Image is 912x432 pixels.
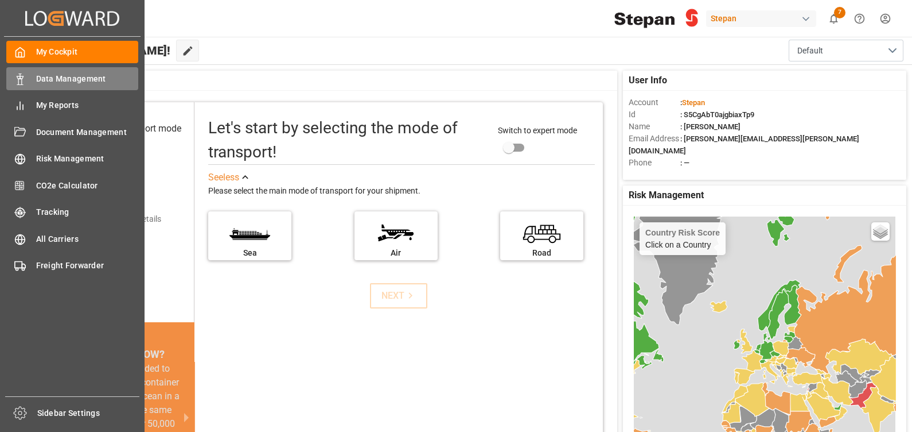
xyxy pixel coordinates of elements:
button: show 7 new notifications [821,6,847,32]
div: NEXT [381,289,416,303]
button: Help Center [847,6,872,32]
div: Add shipping details [89,213,161,225]
div: Sea [214,247,286,259]
a: CO2e Calculator [6,174,138,196]
a: Document Management [6,121,138,143]
span: : S5CgAbT0ajgbiaxTp9 [680,110,754,119]
span: Switch to expert mode [498,126,577,135]
span: : — [680,159,689,167]
span: Account Type [629,169,680,181]
a: Layers [871,222,890,241]
span: Freight Forwarder [36,260,139,272]
div: Click on a Country [645,228,720,249]
span: Id [629,109,680,121]
span: My Cockpit [36,46,139,58]
div: Stepan [706,10,816,27]
span: Risk Management [36,153,139,165]
span: : Shipper [680,171,709,179]
span: : [PERSON_NAME] [680,122,740,131]
span: User Info [629,74,667,87]
span: : [680,98,705,107]
div: Let's start by selecting the mode of transport! [208,116,486,164]
a: All Carriers [6,227,138,250]
span: Account [629,97,680,109]
a: My Reports [6,94,138,117]
button: Stepan [706,7,821,29]
button: NEXT [370,283,427,308]
a: Freight Forwarder [6,254,138,277]
span: Default [797,45,823,57]
div: Please select the main mode of transport for your shipment. [208,184,595,198]
span: My Reports [36,99,139,111]
button: open menu [789,40,903,61]
h4: Country Risk Score [645,228,720,237]
a: Risk Management [6,148,138,170]
span: 7 [834,7,845,18]
div: See less [208,171,239,184]
span: Data Management [36,73,139,85]
div: Air [360,247,432,259]
span: Sidebar Settings [37,407,140,419]
a: Data Management [6,67,138,90]
span: Risk Management [629,188,704,202]
span: Stepan [682,98,705,107]
img: Stepan_Company_logo.svg.png_1713531530.png [614,9,698,29]
div: Road [506,247,578,259]
span: All Carriers [36,233,139,245]
span: Document Management [36,126,139,138]
span: Tracking [36,206,139,218]
span: Email Address [629,133,680,145]
span: Name [629,121,680,133]
span: Phone [629,157,680,169]
span: : [PERSON_NAME][EMAIL_ADDRESS][PERSON_NAME][DOMAIN_NAME] [629,134,859,155]
a: Tracking [6,201,138,223]
span: CO2e Calculator [36,180,139,192]
a: My Cockpit [6,41,138,63]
